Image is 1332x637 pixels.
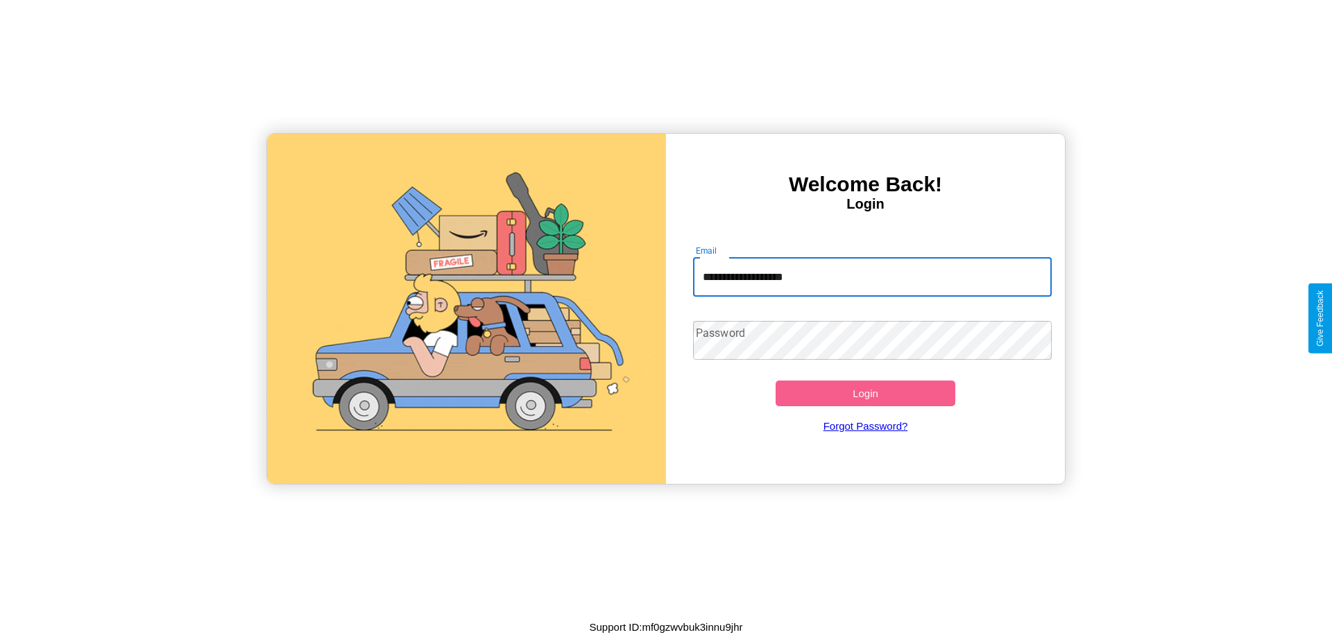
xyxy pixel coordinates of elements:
img: gif [267,134,666,484]
h3: Welcome Back! [666,173,1065,196]
p: Support ID: mf0gzwvbuk3innu9jhr [590,618,743,636]
button: Login [776,381,955,406]
a: Forgot Password? [686,406,1045,446]
label: Email [696,245,717,256]
h4: Login [666,196,1065,212]
div: Give Feedback [1315,290,1325,347]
